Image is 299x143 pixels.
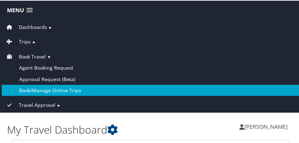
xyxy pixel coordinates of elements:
[5,53,46,59] a: Book Travel
[57,102,61,107] span: ►
[48,24,52,29] span: ►
[3,4,36,15] a: Menu
[5,101,55,108] a: Travel Approval
[19,37,31,45] span: Trips
[19,101,55,108] span: Travel Approval
[5,23,47,30] a: Dashboards
[7,6,24,13] span: Menu
[5,38,31,44] a: Trips
[7,122,151,136] h1: My Travel Dashboard
[47,54,51,59] span: ▼
[19,52,46,60] span: Book Travel
[19,23,47,30] span: Dashboards
[32,39,36,44] span: ►
[240,116,295,136] a: [PERSON_NAME]
[245,122,288,130] span: [PERSON_NAME]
